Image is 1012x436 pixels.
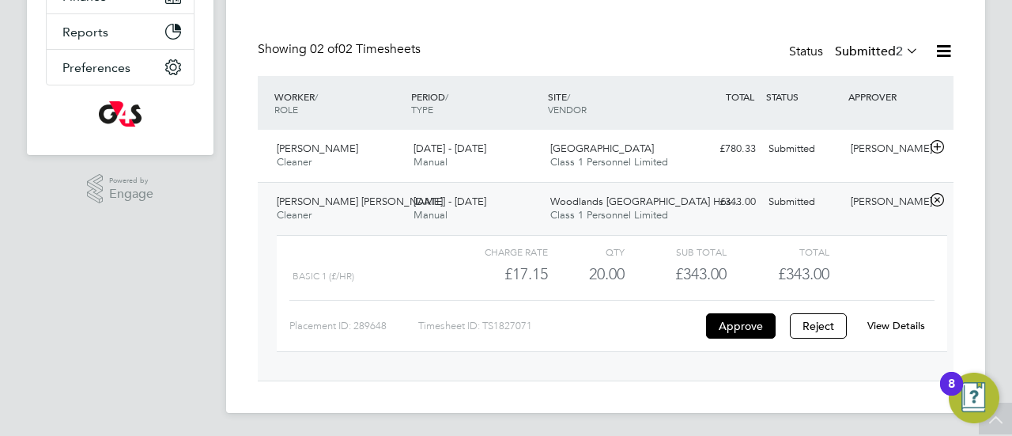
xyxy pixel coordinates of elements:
[289,313,418,339] div: Placement ID: 289648
[844,136,927,162] div: [PERSON_NAME]
[790,313,847,339] button: Reject
[844,82,927,111] div: APPROVER
[109,188,153,201] span: Engage
[762,136,844,162] div: Submitted
[949,373,999,423] button: Open Resource Center, 8 new notifications
[277,208,312,222] span: Cleaner
[548,103,587,116] span: VENDOR
[445,90,448,103] span: /
[310,41,421,57] span: 02 Timesheets
[47,50,194,85] button: Preferences
[625,242,727,261] div: Sub Total
[99,101,142,127] img: g4s-logo-retina.png
[277,142,358,155] span: [PERSON_NAME]
[948,384,955,404] div: 8
[778,264,829,283] span: £343.00
[625,261,727,287] div: £343.00
[762,82,844,111] div: STATUS
[706,313,776,339] button: Approve
[87,174,154,204] a: Powered byEngage
[315,90,318,103] span: /
[726,90,754,103] span: TOTAL
[550,208,668,222] span: Class 1 Personnel Limited
[277,195,443,208] span: [PERSON_NAME] [PERSON_NAME]
[550,142,654,155] span: [GEOGRAPHIC_DATA]
[413,155,447,169] span: Manual
[844,189,927,215] div: [PERSON_NAME]
[293,271,354,282] span: Basic 1 (£/HR)
[727,242,829,261] div: Total
[109,174,153,188] span: Powered by
[548,242,625,261] div: QTY
[680,189,762,215] div: £343.00
[567,90,570,103] span: /
[867,319,925,332] a: View Details
[446,261,548,287] div: £17.15
[413,195,486,208] span: [DATE] - [DATE]
[270,82,407,123] div: WORKER
[411,103,433,116] span: TYPE
[446,242,548,261] div: Charge rate
[310,41,338,57] span: 02 of
[835,44,919,59] label: Submitted
[413,142,486,155] span: [DATE] - [DATE]
[46,101,194,127] a: Go to home page
[62,60,130,75] span: Preferences
[413,208,447,222] span: Manual
[680,136,762,162] div: £780.33
[418,313,702,339] div: Timesheet ID: TS1827071
[258,41,424,58] div: Showing
[548,261,625,287] div: 20.00
[407,82,544,123] div: PERIOD
[550,155,668,169] span: Class 1 Personnel Limited
[762,189,844,215] div: Submitted
[789,41,922,63] div: Status
[896,44,903,59] span: 2
[544,82,681,123] div: SITE
[274,103,298,116] span: ROLE
[62,25,108,40] span: Reports
[550,195,742,208] span: Woodlands [GEOGRAPHIC_DATA] Hos…
[277,155,312,169] span: Cleaner
[47,14,194,49] button: Reports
